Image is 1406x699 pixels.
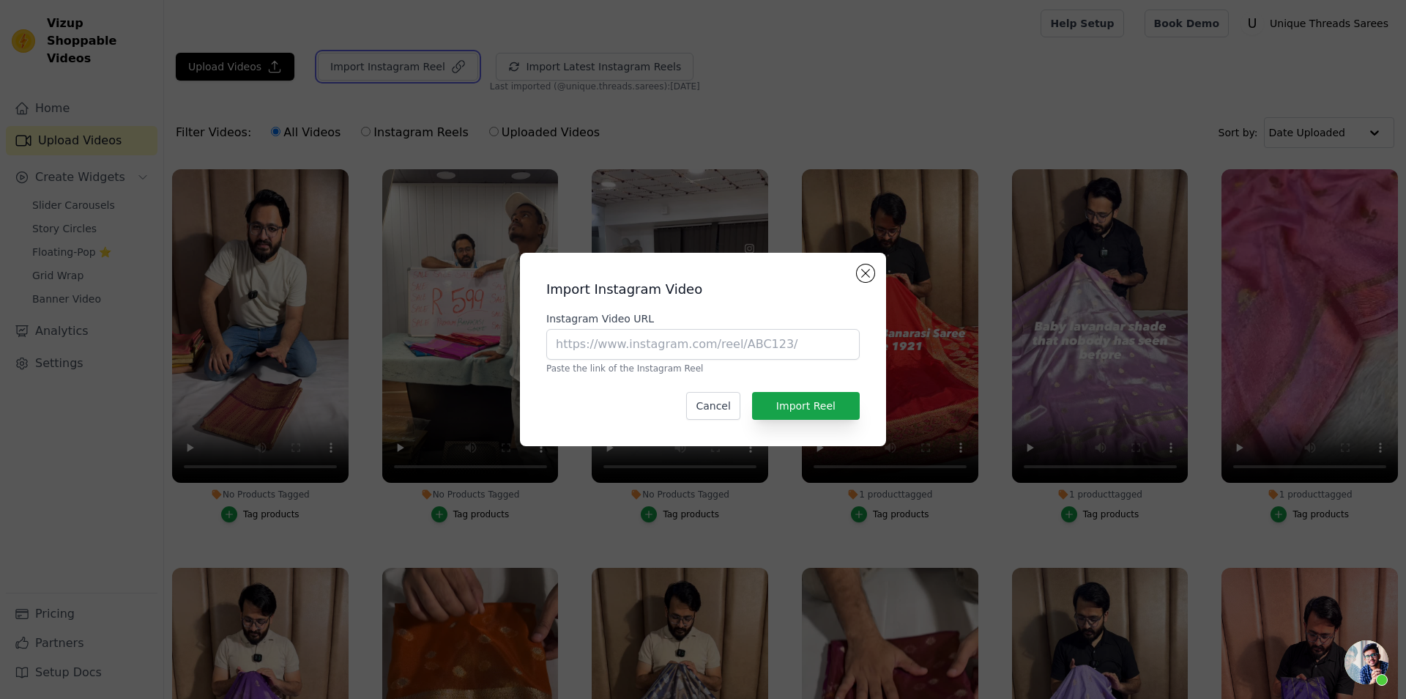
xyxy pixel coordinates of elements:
button: Close modal [857,265,874,282]
p: Paste the link of the Instagram Reel [546,363,860,374]
label: Instagram Video URL [546,311,860,326]
button: Import Reel [752,392,860,420]
input: https://www.instagram.com/reel/ABC123/ [546,329,860,360]
h2: Import Instagram Video [546,279,860,300]
button: Cancel [686,392,740,420]
div: Open chat [1344,640,1388,684]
